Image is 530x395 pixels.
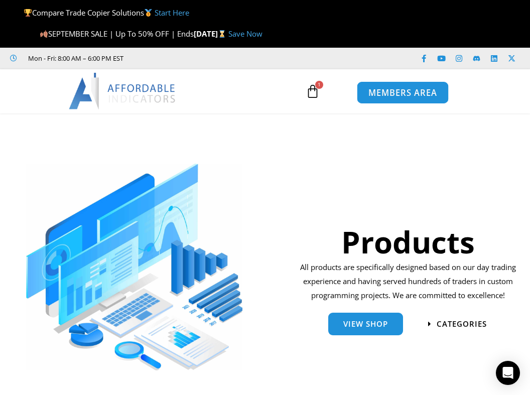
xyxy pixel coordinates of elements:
span: categories [437,320,487,328]
span: SEPTEMBER SALE | Up To 50% OFF | Ends [40,29,194,39]
span: View Shop [343,320,388,328]
a: 1 [291,77,335,106]
a: View Shop [328,313,403,335]
img: 🏆 [24,9,32,17]
a: Start Here [155,8,189,18]
strong: [DATE] [194,29,228,39]
img: 🥇 [145,9,152,17]
iframe: Customer reviews powered by Trustpilot [128,53,279,63]
span: Compare Trade Copier Solutions [24,8,189,18]
img: LogoAI | Affordable Indicators – NinjaTrader [69,73,177,109]
span: Mon - Fri: 8:00 AM – 6:00 PM EST [26,52,123,64]
span: MEMBERS AREA [368,88,437,97]
a: MEMBERS AREA [357,81,449,104]
img: 🍂 [40,30,48,38]
h1: Products [294,221,522,263]
span: 1 [315,81,323,89]
p: All products are specifically designed based on our day trading experience and having served hund... [294,260,522,303]
a: Save Now [228,29,262,39]
a: categories [428,320,487,328]
img: ProductsSection scaled | Affordable Indicators – NinjaTrader [26,164,243,370]
div: Open Intercom Messenger [496,361,520,385]
img: ⌛ [218,30,226,38]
